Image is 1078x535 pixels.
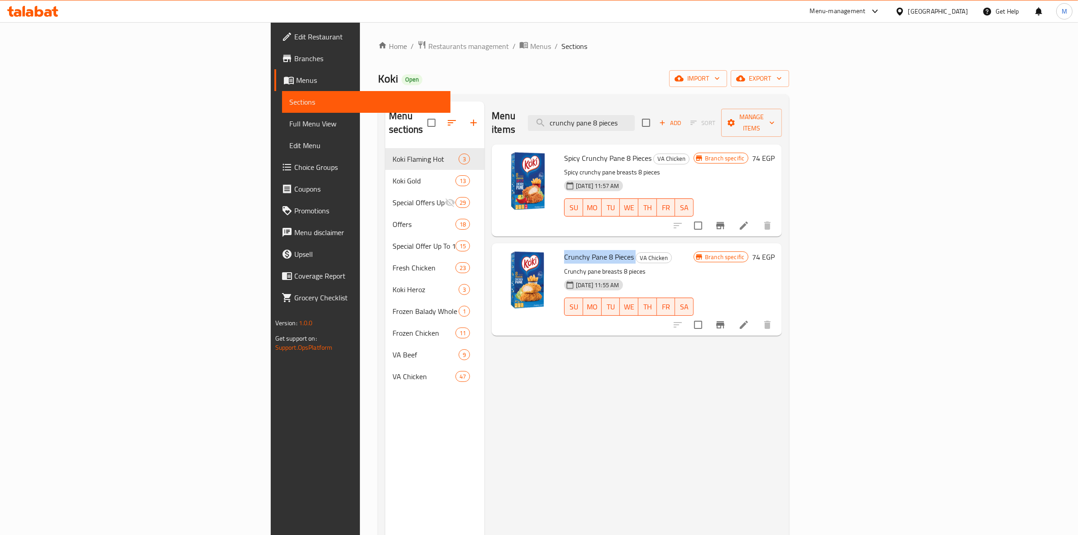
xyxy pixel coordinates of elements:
[738,319,749,330] a: Edit menu item
[752,251,775,263] h6: 74 EGP
[275,317,297,329] span: Version:
[709,314,731,336] button: Branch-specific-item
[656,116,685,130] span: Add item
[653,154,690,164] div: VA Chicken
[676,73,720,84] span: import
[393,328,455,338] span: Frozen Chicken
[463,112,484,134] button: Add section
[810,6,866,17] div: Menu-management
[455,371,470,382] div: items
[282,113,451,135] a: Full Menu View
[561,41,587,52] span: Sections
[289,96,444,107] span: Sections
[459,155,470,164] span: 3
[638,198,657,217] button: TH
[564,167,694,178] p: Spicy crunchy pane breasts 8 pieces
[274,243,451,265] a: Upsell
[757,314,778,336] button: delete
[294,249,444,260] span: Upsell
[568,201,580,214] span: SU
[583,298,602,316] button: MO
[499,152,557,210] img: Spicy Crunchy Pane 8 Pieces
[564,266,694,277] p: Crunchy pane breasts 8 pieces
[417,40,509,52] a: Restaurants management
[499,251,557,308] img: Crunchy Pane 8 Pieces
[642,201,653,214] span: TH
[587,300,598,313] span: MO
[393,306,459,317] span: Frozen Balady Whole Chicken
[274,222,451,243] a: Menu disclaimer
[620,298,638,316] button: WE
[274,156,451,178] a: Choice Groups
[393,284,459,295] span: Koki Heroz
[393,241,455,251] span: Special Offer Up To 10% Off
[282,135,451,156] a: Edit Menu
[289,118,444,129] span: Full Menu View
[294,205,444,216] span: Promotions
[679,201,690,214] span: SA
[456,329,470,337] span: 11
[528,115,635,131] input: search
[564,298,583,316] button: SU
[757,215,778,236] button: delete
[602,298,620,316] button: TU
[456,264,470,272] span: 23
[731,70,789,87] button: export
[296,75,444,86] span: Menus
[456,198,470,207] span: 29
[282,91,451,113] a: Sections
[456,177,470,185] span: 13
[274,200,451,222] a: Promotions
[572,182,623,190] span: [DATE] 11:57 AM
[636,253,671,263] span: VA Chicken
[679,300,690,313] span: SA
[393,349,459,360] span: VA Beef
[638,298,657,316] button: TH
[385,145,484,391] nav: Menu sections
[738,220,749,231] a: Edit menu item
[393,219,455,230] span: Offers
[385,213,484,235] div: Offers18
[654,154,689,164] span: VA Chicken
[393,262,455,273] span: Fresh Chicken
[492,109,517,136] h2: Menu items
[455,197,470,208] div: items
[456,242,470,251] span: 15
[689,216,708,235] span: Select to update
[661,201,672,214] span: FR
[393,197,445,208] span: Special Offers Up To 25%
[564,250,634,264] span: Crunchy Pane 8 Pieces
[274,26,451,48] a: Edit Restaurant
[657,298,676,316] button: FR
[675,198,694,217] button: SA
[385,366,484,387] div: VA Chicken47
[459,307,470,316] span: 1
[701,253,748,261] span: Branch specific
[393,154,459,164] span: Koki Flaming Hot
[656,116,685,130] button: Add
[456,220,470,229] span: 18
[385,235,484,257] div: Special Offer Up To 10% Off15
[661,300,672,313] span: FR
[564,151,652,165] span: Spicy Crunchy Pane 8 Pieces
[385,170,484,192] div: Koki Gold13
[728,111,775,134] span: Manage items
[657,198,676,217] button: FR
[422,113,441,132] span: Select all sections
[709,215,731,236] button: Branch-specific-item
[689,315,708,334] span: Select to update
[605,300,617,313] span: TU
[294,227,444,238] span: Menu disclaimer
[459,306,470,317] div: items
[685,116,721,130] span: Select section first
[530,41,551,52] span: Menus
[385,279,484,300] div: Koki Heroz3
[623,201,635,214] span: WE
[459,154,470,164] div: items
[294,292,444,303] span: Grocery Checklist
[605,201,617,214] span: TU
[675,298,694,316] button: SA
[669,70,727,87] button: import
